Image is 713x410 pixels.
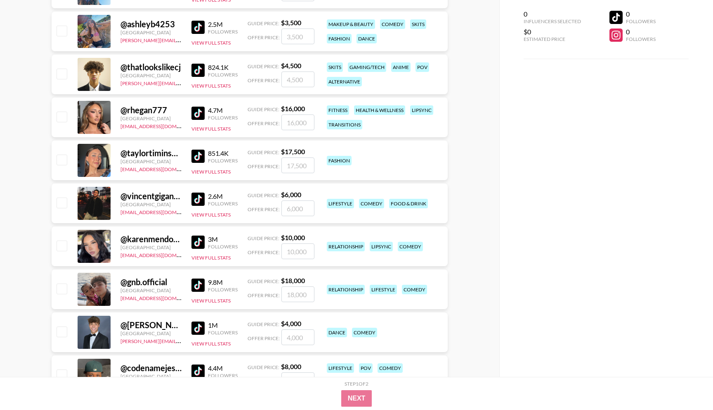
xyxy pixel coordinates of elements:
strong: $ 17,500 [281,148,305,155]
strong: $ 6,000 [281,191,301,198]
div: Followers [626,36,656,42]
div: 0 [626,10,656,18]
img: TikTok [191,365,205,378]
div: Followers [208,200,238,207]
div: health & wellness [354,105,405,115]
div: [GEOGRAPHIC_DATA] [120,330,182,336]
div: Followers [208,243,238,250]
div: lipsync [410,105,433,115]
div: 824.1K [208,63,238,72]
div: comedy [378,363,403,373]
div: skits [410,19,426,29]
img: TikTok [191,236,205,249]
input: 6,000 [281,200,314,216]
strong: $ 18,000 [281,277,305,284]
div: @ karenmendoza_xo [120,234,182,244]
span: Offer Price: [248,34,280,41]
div: [GEOGRAPHIC_DATA] [120,201,182,207]
input: 4,500 [281,72,314,87]
div: relationship [327,285,365,294]
div: pov [416,62,429,72]
div: 1M [208,321,238,329]
strong: $ 4,500 [281,62,301,69]
img: TikTok [191,107,205,120]
div: @ thatlookslikecj [120,62,182,72]
div: [GEOGRAPHIC_DATA] [120,373,182,379]
span: Guide Price: [248,63,279,69]
div: 4.7M [208,106,238,114]
span: Guide Price: [248,20,279,26]
a: [EMAIL_ADDRESS][DOMAIN_NAME] [120,250,203,258]
div: lifestyle [327,363,354,373]
button: View Full Stats [191,298,231,304]
button: View Full Stats [191,169,231,175]
div: relationship [327,242,365,251]
div: comedy [380,19,405,29]
a: [EMAIL_ADDRESS][DOMAIN_NAME] [120,207,203,215]
input: 16,000 [281,114,314,130]
div: pov [359,363,373,373]
div: @ [PERSON_NAME].[PERSON_NAME] [120,320,182,330]
div: Followers [208,72,238,78]
div: [GEOGRAPHIC_DATA] [120,29,182,36]
div: Step 1 of 2 [345,381,368,387]
a: [EMAIL_ADDRESS][DOMAIN_NAME] [120,122,203,129]
button: View Full Stats [191,255,231,261]
span: Offer Price: [248,335,280,341]
span: Guide Price: [248,364,279,370]
span: Offer Price: [248,292,280,298]
div: Estimated Price [524,36,581,42]
div: comedy [402,285,427,294]
div: $0 [524,28,581,36]
div: [GEOGRAPHIC_DATA] [120,158,182,164]
div: comedy [359,199,384,208]
div: @ ashleyb4253 [120,19,182,29]
input: 18,000 [281,286,314,302]
a: [PERSON_NAME][EMAIL_ADDRESS][DOMAIN_NAME] [120,336,243,344]
div: @ taylortiminskas [120,148,182,158]
div: makeup & beauty [327,19,375,29]
input: 17,500 [281,157,314,173]
span: Guide Price: [248,321,279,327]
div: 851.4K [208,149,238,157]
input: 10,000 [281,243,314,259]
div: Followers [626,18,656,24]
button: View Full Stats [191,212,231,218]
div: alternative [327,77,362,86]
div: skits [327,62,343,72]
div: food & drink [389,199,428,208]
strong: $ 3,500 [281,19,301,26]
div: Followers [208,372,238,379]
div: fashion [327,156,352,165]
span: Guide Price: [248,278,279,284]
div: @ vincentgiganteee [120,191,182,201]
span: Guide Price: [248,192,279,198]
span: Guide Price: [248,149,279,155]
div: @ gnb.official [120,277,182,287]
div: Followers [208,114,238,121]
img: TikTok [191,64,205,77]
div: fashion [327,34,352,43]
span: Offer Price: [248,206,280,212]
strong: $ 8,000 [281,362,301,370]
a: [EMAIL_ADDRESS][DOMAIN_NAME] [120,293,203,301]
button: View Full Stats [191,341,231,347]
img: TikTok [191,21,205,34]
div: [GEOGRAPHIC_DATA] [120,244,182,250]
span: Offer Price: [248,120,280,126]
div: lipsync [370,242,393,251]
div: @ codenamejesse [120,363,182,373]
img: TikTok [191,279,205,292]
span: Offer Price: [248,249,280,255]
div: 4.4M [208,364,238,372]
div: fitness [327,105,349,115]
button: View Full Stats [191,126,231,132]
a: [EMAIL_ADDRESS][DOMAIN_NAME] [120,164,203,172]
div: Followers [208,286,238,293]
a: [PERSON_NAME][EMAIL_ADDRESS][DOMAIN_NAME] [120,79,243,86]
div: lifestyle [327,199,354,208]
div: Followers [208,157,238,164]
div: 2.6M [208,192,238,200]
div: transitions [327,120,362,129]
div: 9.8M [208,278,238,286]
